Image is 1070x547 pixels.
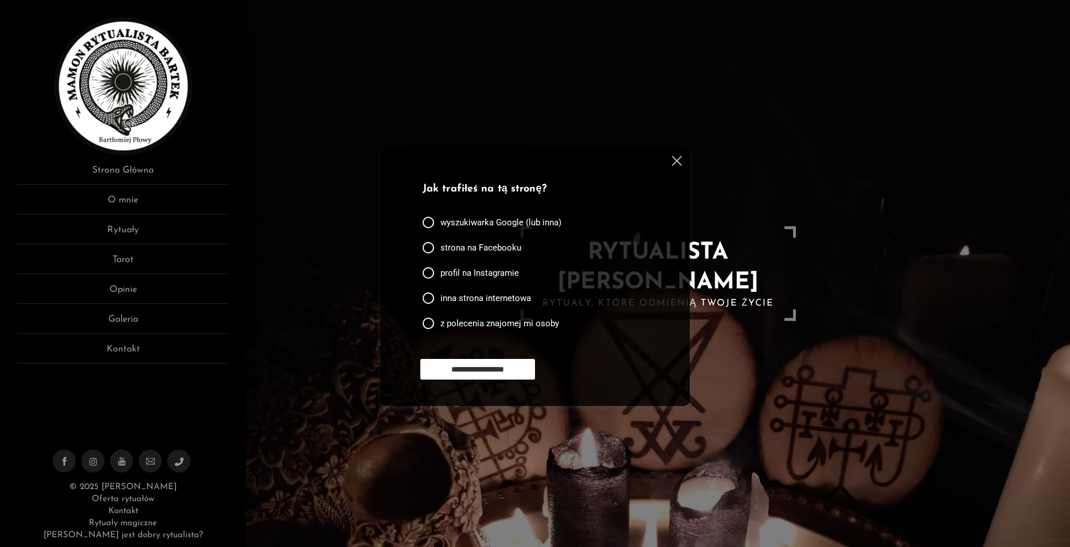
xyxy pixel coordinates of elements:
[17,163,229,185] a: Strona Główna
[440,318,559,329] span: z polecenia znajomej mi osoby
[108,507,138,515] a: Kontakt
[44,531,203,540] a: [PERSON_NAME] jest dobry rytualista?
[54,17,192,155] img: Rytualista Bartek
[440,242,521,253] span: strona na Facebooku
[17,253,229,274] a: Tarot
[440,267,519,279] span: profil na Instagramie
[92,495,154,503] a: Oferta rytuałów
[17,283,229,304] a: Opinie
[17,342,229,364] a: Kontakt
[440,292,531,304] span: inna strona internetowa
[17,223,229,244] a: Rytuały
[672,156,682,166] img: cross.svg
[440,217,561,228] span: wyszukiwarka Google (lub inna)
[17,193,229,214] a: O mnie
[17,312,229,334] a: Galeria
[89,519,157,528] a: Rytuały magiczne
[423,182,643,197] p: Jak trafiłeś na tą stronę?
